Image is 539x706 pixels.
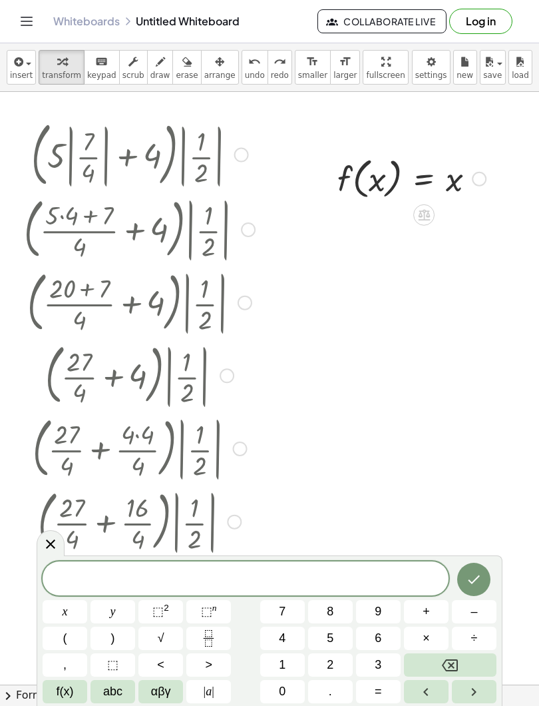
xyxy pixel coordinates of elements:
[43,680,87,703] button: Functions
[404,680,449,703] button: Left arrow
[279,603,285,621] span: 7
[43,627,87,650] button: (
[43,653,87,677] button: ,
[308,627,353,650] button: 5
[201,605,212,618] span: ⬚
[260,680,305,703] button: 0
[186,680,231,703] button: Absolute value
[248,54,261,70] i: undo
[356,627,401,650] button: 6
[42,71,81,80] span: transform
[122,71,144,80] span: scrub
[279,629,285,647] span: 4
[201,50,239,85] button: arrange
[375,603,381,621] span: 9
[306,54,319,70] i: format_size
[308,653,353,677] button: 2
[63,656,67,674] span: ,
[90,600,135,623] button: y
[138,600,183,623] button: Squared
[111,629,115,647] span: )
[480,50,506,85] button: save
[363,50,408,85] button: fullscreen
[366,71,405,80] span: fullscreen
[356,600,401,623] button: 9
[119,50,148,85] button: scrub
[151,683,171,701] span: αβγ
[260,653,305,677] button: 1
[327,629,333,647] span: 5
[452,627,496,650] button: Divide
[157,656,164,674] span: <
[138,653,183,677] button: Less than
[186,653,231,677] button: Greater than
[90,627,135,650] button: )
[415,71,447,80] span: settings
[39,50,85,85] button: transform
[57,683,74,701] span: f(x)
[512,71,529,80] span: load
[456,71,473,80] span: new
[333,71,357,80] span: larger
[356,680,401,703] button: Equals
[95,54,108,70] i: keyboard
[260,600,305,623] button: 7
[150,71,170,80] span: draw
[404,627,449,650] button: Times
[404,653,496,677] button: Backspace
[107,656,118,674] span: ⬚
[138,627,183,650] button: Square root
[339,54,351,70] i: format_size
[147,50,174,85] button: draw
[471,629,478,647] span: ÷
[172,50,201,85] button: erase
[279,683,285,701] span: 0
[449,9,512,34] button: Log in
[110,603,116,621] span: y
[84,50,120,85] button: keyboardkeypad
[295,50,331,85] button: format_sizesmaller
[186,627,231,650] button: Fraction
[483,71,502,80] span: save
[53,15,120,28] a: Whiteboards
[279,656,285,674] span: 1
[375,656,381,674] span: 3
[308,680,353,703] button: .
[271,71,289,80] span: redo
[375,629,381,647] span: 6
[90,653,135,677] button: Placeholder
[87,71,116,80] span: keypad
[212,603,217,613] sup: n
[245,71,265,80] span: undo
[204,685,206,698] span: |
[204,71,236,80] span: arrange
[452,600,496,623] button: Minus
[164,603,169,613] sup: 2
[423,603,430,621] span: +
[63,629,67,647] span: (
[176,71,198,80] span: erase
[260,627,305,650] button: 4
[16,11,37,32] button: Toggle navigation
[470,603,477,621] span: –
[453,50,477,85] button: new
[204,683,214,701] span: a
[329,683,332,701] span: .
[327,603,333,621] span: 8
[412,50,450,85] button: settings
[308,600,353,623] button: 8
[63,603,68,621] span: x
[268,50,292,85] button: redoredo
[375,683,382,701] span: =
[329,15,435,27] span: Collaborate Live
[242,50,268,85] button: undoundo
[317,9,447,33] button: Collaborate Live
[90,680,135,703] button: Alphabet
[298,71,327,80] span: smaller
[152,605,164,618] span: ⬚
[43,600,87,623] button: x
[103,683,122,701] span: abc
[327,656,333,674] span: 2
[423,629,430,647] span: ×
[404,600,449,623] button: Plus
